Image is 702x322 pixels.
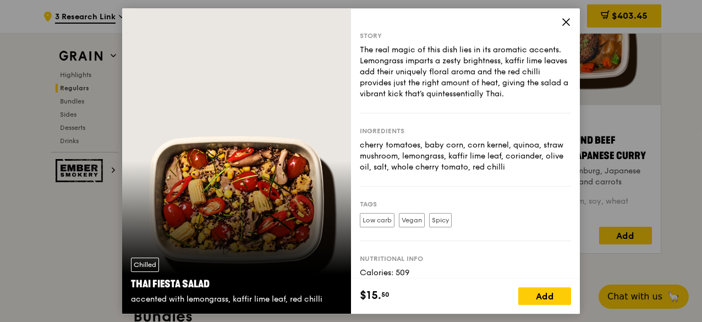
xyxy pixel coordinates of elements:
[399,213,425,227] label: Vegan
[518,287,571,305] div: Add
[360,200,571,209] div: Tags
[360,268,571,279] div: Calories: 509
[360,127,571,135] div: Ingredients
[360,140,571,173] div: cherry tomatoes, baby corn, corn kernel, quinoa, straw mushroom, lemongrass, kaffir lime leaf, co...
[360,287,381,304] span: $15.
[360,31,571,40] div: Story
[131,294,342,305] div: accented with lemongrass, kaffir lime leaf, red chilli
[360,254,571,263] div: Nutritional info
[360,213,394,227] label: Low carb
[429,213,452,227] label: Spicy
[131,258,159,272] div: Chilled
[131,276,342,292] div: Thai Fiesta Salad
[381,290,390,299] span: 50
[360,45,571,100] div: The real magic of this dish lies in its aromatic accents. Lemongrass imparts a zesty brightness, ...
